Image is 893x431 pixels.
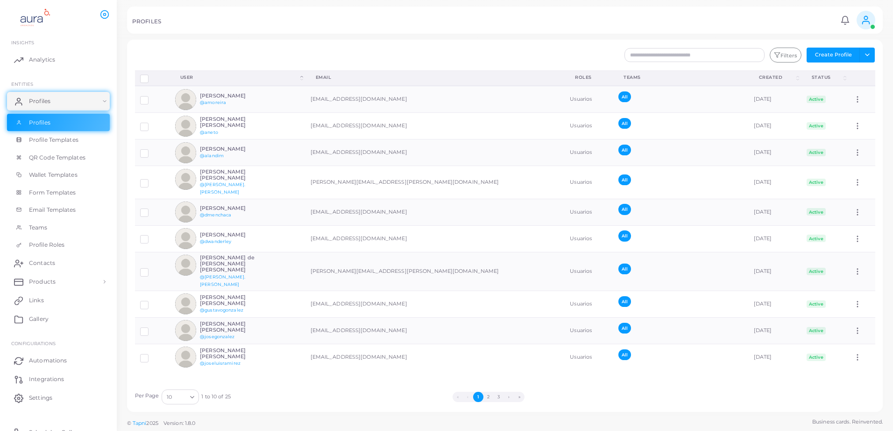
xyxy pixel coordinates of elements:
img: avatar [175,142,196,163]
th: Action [848,70,875,86]
span: All [618,91,631,102]
h6: [PERSON_NAME] [200,146,269,152]
img: avatar [175,255,196,276]
img: avatar [175,89,196,110]
span: All [618,264,631,274]
a: Email Templates [7,201,110,219]
td: [EMAIL_ADDRESS][DOMAIN_NAME] [305,86,565,113]
span: Active [807,235,826,242]
h6: [PERSON_NAME] de [PERSON_NAME] [PERSON_NAME] [200,255,269,273]
span: INSIGHTS [11,40,34,45]
button: Go to page 2 [483,392,494,402]
span: Active [807,208,826,215]
span: Products [29,278,56,286]
td: [DATE] [749,139,801,166]
img: logo [8,9,60,26]
span: Active [807,179,826,186]
td: Usuarios [565,199,613,225]
td: [DATE] [749,166,801,199]
td: Usuarios [565,86,613,113]
a: @alandim [200,153,224,158]
img: avatar [175,202,196,222]
span: 10 [167,392,172,402]
th: Row-selection [135,70,170,86]
td: [EMAIL_ADDRESS][DOMAIN_NAME] [305,113,565,139]
span: QR Code Templates [29,153,85,162]
a: Profiles [7,114,110,132]
input: Search for option [173,392,186,402]
td: [EMAIL_ADDRESS][DOMAIN_NAME] [305,139,565,166]
a: Profile Roles [7,236,110,254]
span: All [618,349,631,360]
h6: [PERSON_NAME] [PERSON_NAME] [200,348,269,360]
span: Version: 1.8.0 [163,420,196,426]
span: Profiles [29,97,50,105]
td: Usuarios [565,291,613,317]
div: Email [316,74,555,81]
h6: [PERSON_NAME] [PERSON_NAME] [200,169,269,181]
a: @josegonzalez [200,334,234,339]
span: Active [807,327,826,334]
span: 2025 [146,419,158,427]
span: ENTITIES [11,81,33,87]
a: Integrations [7,370,110,389]
span: Analytics [29,56,55,64]
span: Teams [29,223,48,232]
span: All [618,145,631,155]
span: © [127,419,195,427]
td: Usuarios [565,225,613,252]
td: [EMAIL_ADDRESS][DOMAIN_NAME] [305,199,565,225]
span: Email Templates [29,206,76,214]
td: [EMAIL_ADDRESS][DOMAIN_NAME] [305,291,565,317]
td: [DATE] [749,113,801,139]
span: Wallet Templates [29,171,78,179]
td: Usuarios [565,252,613,291]
button: Go to next page [504,392,514,402]
td: Usuarios [565,139,613,166]
span: Business cards. Reinvented. [812,418,883,426]
a: @[PERSON_NAME].[PERSON_NAME] [200,182,245,195]
span: 1 to 10 of 25 [201,393,230,401]
h6: [PERSON_NAME] [200,93,269,99]
td: Usuarios [565,344,613,370]
h6: [PERSON_NAME] [200,232,269,238]
span: Active [807,96,826,103]
a: Analytics [7,50,110,69]
a: Profile Templates [7,131,110,149]
img: avatar [175,293,196,314]
td: [PERSON_NAME][EMAIL_ADDRESS][PERSON_NAME][DOMAIN_NAME] [305,166,565,199]
a: Gallery [7,310,110,328]
a: Tapni [133,420,147,426]
img: avatar [175,169,196,190]
h6: [PERSON_NAME] [PERSON_NAME] [200,116,269,128]
span: Integrations [29,375,64,383]
button: Go to page 1 [473,392,483,402]
button: Go to page 3 [494,392,504,402]
a: Teams [7,219,110,236]
a: Automations [7,351,110,370]
td: [DATE] [749,317,801,344]
span: Active [807,122,826,130]
span: All [618,230,631,241]
a: @joseluisramirez [200,361,241,366]
span: All [618,323,631,334]
a: Settings [7,389,110,407]
td: Usuarios [565,166,613,199]
td: Usuarios [565,113,613,139]
span: Profile Roles [29,241,64,249]
h6: [PERSON_NAME] [PERSON_NAME] [200,294,269,306]
a: @amoreira [200,100,226,105]
td: [EMAIL_ADDRESS][DOMAIN_NAME] [305,344,565,370]
div: Teams [624,74,738,81]
td: [EMAIL_ADDRESS][DOMAIN_NAME] [305,317,565,344]
ul: Pagination [231,392,746,402]
img: avatar [175,228,196,249]
span: All [618,204,631,215]
div: Roles [575,74,603,81]
div: User [180,74,299,81]
span: Contacts [29,259,55,267]
span: All [618,296,631,307]
a: @dwanderley [200,239,231,244]
span: Settings [29,394,52,402]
